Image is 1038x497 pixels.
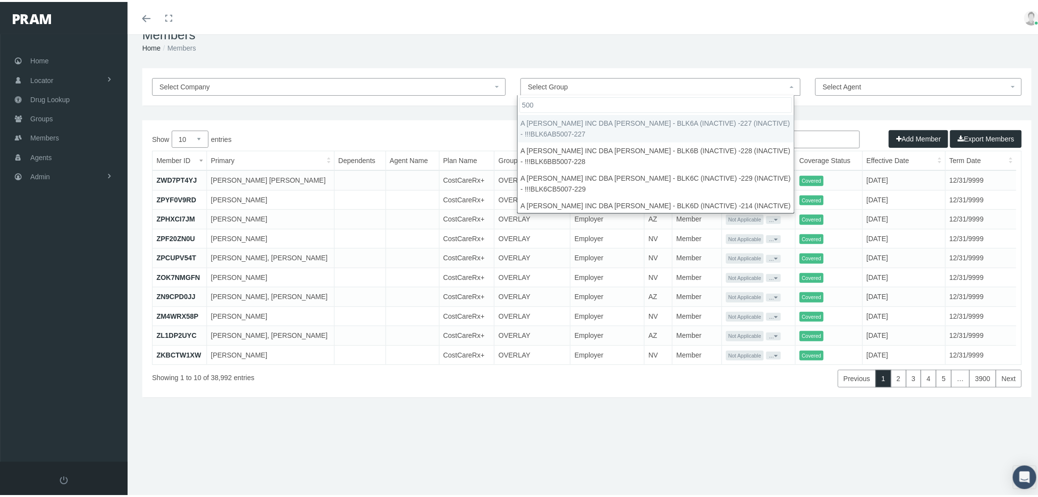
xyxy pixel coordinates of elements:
td: [DATE] [862,304,945,324]
a: ZWD7PT4YJ [156,174,197,182]
span: Members [30,127,59,145]
a: ZL1DP2UYC [156,330,197,337]
td: CostCareRx+ [439,168,494,188]
td: [DATE] [862,266,945,285]
td: Member [673,227,722,247]
td: OVERLAY [494,168,571,188]
a: ZKBCTW1XW [156,349,201,357]
td: Member [673,324,722,344]
td: Employer [571,247,645,266]
td: CostCareRx+ [439,188,494,208]
a: … [951,368,970,386]
td: CostCareRx+ [439,266,494,285]
li: Members [160,41,196,52]
a: ZPF20ZN0U [156,233,195,241]
td: Employer [571,266,645,285]
span: Covered [800,290,824,301]
td: OVERLAY [494,227,571,247]
td: 12/31/9999 [945,208,1016,227]
button: ... [766,253,781,261]
li: A [PERSON_NAME] INC DBA [PERSON_NAME] - BLK6A (INACTIVE) -227 (INACTIVE) - !!!BLK6AB5007-227 [518,113,794,140]
td: 12/31/9999 [945,266,1016,285]
td: CostCareRx+ [439,247,494,266]
td: [PERSON_NAME] [207,208,334,227]
span: Not Applicable [726,290,764,301]
th: Effective Date: activate to sort column ascending [862,149,945,168]
span: Covered [800,174,824,184]
td: CostCareRx+ [439,304,494,324]
h1: Members [142,26,1032,41]
li: A [PERSON_NAME] INC DBA [PERSON_NAME] - BLK6C (INACTIVE) -229 (INACTIVE) - !!!BLK6CB5007-229 [518,168,794,195]
td: OVERLAY [494,266,571,285]
input: Search: [760,129,860,146]
td: [DATE] [862,227,945,247]
a: ZPCUPV54T [156,252,196,260]
li: A [PERSON_NAME] INC DBA [PERSON_NAME] - BLK6B (INACTIVE) -228 (INACTIVE) - !!!BLK6BB5007-228 [518,140,794,168]
td: Member [673,285,722,305]
td: OVERLAY [494,208,571,227]
a: ZN9CPD0JJ [156,291,195,299]
th: Coverage Status [795,149,862,168]
span: Covered [800,251,824,262]
img: PRAM_20_x_78.png [13,12,51,22]
a: 2 [891,368,907,386]
td: OVERLAY [494,247,571,266]
td: NV [645,266,673,285]
th: Plan Name [439,149,494,168]
button: ... [766,331,781,338]
button: Add Member [889,128,948,146]
td: CostCareRx+ [439,324,494,344]
span: Groups [30,108,53,126]
td: [DATE] [862,285,945,305]
a: Previous [838,368,876,386]
td: Employer [571,343,645,362]
th: Dependents [334,149,386,168]
td: Member [673,304,722,324]
td: OVERLAY [494,304,571,324]
th: Member ID: activate to sort column ascending [153,149,207,168]
select: Showentries [172,129,208,146]
td: [DATE] [862,324,945,344]
td: [PERSON_NAME] [207,188,334,208]
span: Select Group [528,81,568,89]
a: 1 [876,368,891,386]
a: 3 [906,368,922,386]
span: Not Applicable [726,349,764,359]
td: 12/31/9999 [945,188,1016,208]
span: Not Applicable [726,251,764,262]
a: ZPYF0V9RD [156,194,196,202]
th: Primary: activate to sort column ascending [207,149,334,168]
a: ZOK7NMGFN [156,272,200,279]
a: 4 [921,368,936,386]
td: [PERSON_NAME], [PERSON_NAME] [207,324,334,344]
td: OVERLAY [494,188,571,208]
td: 12/31/9999 [945,304,1016,324]
button: ... [766,233,781,241]
span: Covered [800,271,824,281]
td: OVERLAY [494,343,571,362]
td: [DATE] [862,343,945,362]
span: Not Applicable [726,232,764,243]
li: A [PERSON_NAME] INC DBA [PERSON_NAME] - BLK6D (INACTIVE) -214 (INACTIVE) - !!!BLK6DB5007-214 [518,195,794,223]
a: ZM4WRX58P [156,310,199,318]
td: OVERLAY [494,285,571,305]
td: Employer [571,324,645,344]
button: ... [766,311,781,319]
span: Select Company [159,81,210,89]
button: ... [766,350,781,358]
div: Open Intercom Messenger [1013,464,1037,487]
td: Member [673,343,722,362]
button: ... [766,272,781,280]
td: Member [673,247,722,266]
span: Not Applicable [726,271,764,281]
td: 12/31/9999 [945,285,1016,305]
span: Not Applicable [726,310,764,320]
button: ... [766,292,781,300]
td: [DATE] [862,208,945,227]
a: Home [142,42,160,50]
td: Member [673,208,722,227]
span: Covered [800,349,824,359]
td: AZ [645,285,673,305]
span: Agents [30,146,52,165]
th: Group Code: activate to sort column ascending [494,149,571,168]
